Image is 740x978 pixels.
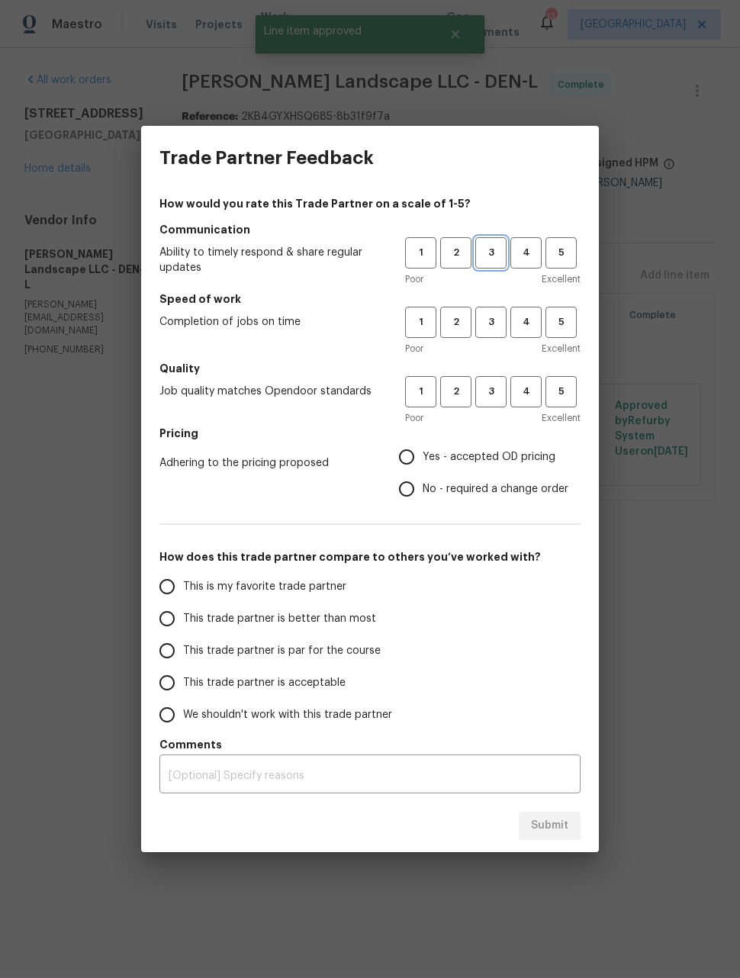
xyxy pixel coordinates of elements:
span: Poor [405,410,423,426]
span: Excellent [542,410,581,426]
span: 2 [442,383,470,401]
span: 4 [512,383,540,401]
div: How does this trade partner compare to others you’ve worked with? [159,571,581,731]
span: 1 [407,244,435,262]
span: We shouldn't work with this trade partner [183,707,392,723]
button: 3 [475,376,507,407]
span: No - required a change order [423,481,568,497]
span: 5 [547,383,575,401]
h5: Quality [159,361,581,376]
h5: Pricing [159,426,581,441]
span: 5 [547,314,575,331]
span: This trade partner is acceptable [183,675,346,691]
span: Ability to timely respond & share regular updates [159,245,381,275]
span: Poor [405,341,423,356]
span: 1 [407,314,435,331]
span: 2 [442,244,470,262]
span: 4 [512,244,540,262]
span: Adhering to the pricing proposed [159,455,375,471]
button: 3 [475,307,507,338]
h5: Comments [159,737,581,752]
button: 1 [405,376,436,407]
button: 5 [545,237,577,269]
span: 3 [477,244,505,262]
h5: How does this trade partner compare to others you’ve worked with? [159,549,581,565]
span: 3 [477,383,505,401]
button: 3 [475,237,507,269]
span: 4 [512,314,540,331]
h5: Communication [159,222,581,237]
button: 2 [440,376,471,407]
button: 4 [510,307,542,338]
span: Completion of jobs on time [159,314,381,330]
span: Excellent [542,341,581,356]
span: Yes - accepted OD pricing [423,449,555,465]
span: Poor [405,272,423,287]
h3: Trade Partner Feedback [159,147,374,169]
button: 4 [510,237,542,269]
h4: How would you rate this Trade Partner on a scale of 1-5? [159,196,581,211]
button: 5 [545,376,577,407]
span: 5 [547,244,575,262]
span: Job quality matches Opendoor standards [159,384,381,399]
span: 1 [407,383,435,401]
span: 2 [442,314,470,331]
button: 2 [440,307,471,338]
span: This trade partner is par for the course [183,643,381,659]
button: 4 [510,376,542,407]
span: 3 [477,314,505,331]
button: 5 [545,307,577,338]
span: This trade partner is better than most [183,611,376,627]
h5: Speed of work [159,291,581,307]
button: 2 [440,237,471,269]
span: Excellent [542,272,581,287]
span: This is my favorite trade partner [183,579,346,595]
button: 1 [405,237,436,269]
div: Pricing [399,441,581,505]
button: 1 [405,307,436,338]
